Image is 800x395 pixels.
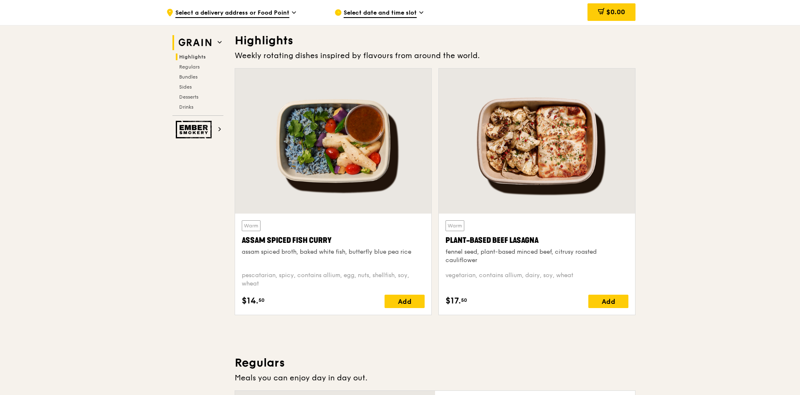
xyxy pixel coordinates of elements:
div: Warm [242,220,261,231]
h3: Regulars [235,355,635,370]
div: Weekly rotating dishes inspired by flavours from around the world. [235,50,635,61]
span: Desserts [179,94,198,100]
div: Add [385,295,425,308]
span: Regulars [179,64,200,70]
h3: Highlights [235,33,635,48]
div: Meals you can enjoy day in day out. [235,372,635,384]
span: 50 [461,297,467,303]
div: fennel seed, plant-based minced beef, citrusy roasted cauliflower [446,248,628,265]
span: Sides [179,84,192,90]
div: Add [588,295,628,308]
div: Warm [446,220,464,231]
span: $17. [446,295,461,307]
div: pescatarian, spicy, contains allium, egg, nuts, shellfish, soy, wheat [242,271,425,288]
img: Grain web logo [176,35,214,50]
div: vegetarian, contains allium, dairy, soy, wheat [446,271,628,288]
span: Bundles [179,74,197,80]
span: Select date and time slot [344,9,417,18]
span: $0.00 [606,8,625,16]
div: assam spiced broth, baked white fish, butterfly blue pea rice [242,248,425,256]
div: Plant-Based Beef Lasagna [446,234,628,246]
img: Ember Smokery web logo [176,121,214,138]
span: 50 [258,297,265,303]
span: $14. [242,295,258,307]
div: Assam Spiced Fish Curry [242,234,425,246]
span: Highlights [179,54,206,60]
span: Select a delivery address or Food Point [175,9,289,18]
span: Drinks [179,104,193,110]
